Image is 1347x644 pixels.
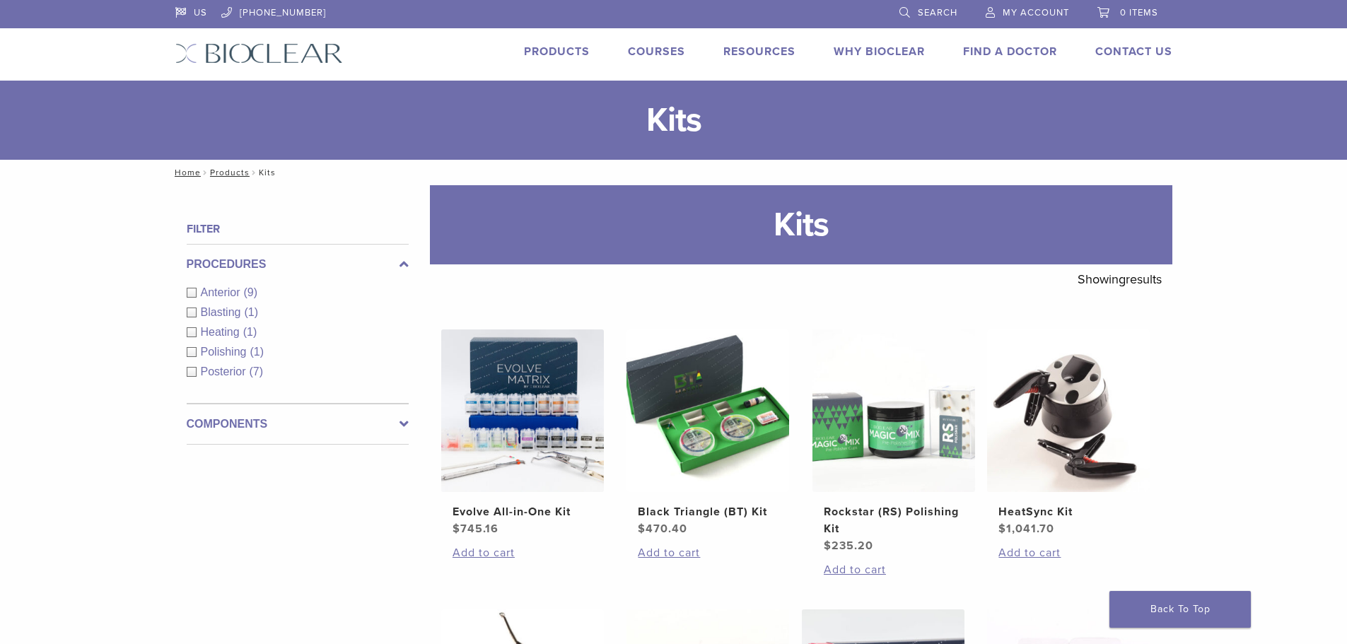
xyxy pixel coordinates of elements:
bdi: 745.16 [453,522,498,536]
a: Add to cart: “HeatSync Kit” [998,544,1138,561]
span: Anterior [201,286,244,298]
a: Courses [628,45,685,59]
span: $ [824,539,832,553]
a: Why Bioclear [834,45,925,59]
span: Polishing [201,346,250,358]
span: (1) [243,326,257,338]
h2: Black Triangle (BT) Kit [638,503,778,520]
span: (7) [250,365,264,377]
span: My Account [1003,7,1069,18]
span: Posterior [201,365,250,377]
a: Evolve All-in-One KitEvolve All-in-One Kit $745.16 [441,329,605,537]
a: Add to cart: “Rockstar (RS) Polishing Kit” [824,561,964,578]
img: Rockstar (RS) Polishing Kit [812,329,975,492]
bdi: 1,041.70 [998,522,1054,536]
a: Resources [723,45,795,59]
h2: Evolve All-in-One Kit [453,503,593,520]
span: (9) [244,286,258,298]
p: Showing results [1078,264,1162,294]
a: Add to cart: “Black Triangle (BT) Kit” [638,544,778,561]
span: $ [998,522,1006,536]
h2: Rockstar (RS) Polishing Kit [824,503,964,537]
a: HeatSync KitHeatSync Kit $1,041.70 [986,329,1151,537]
span: Blasting [201,306,245,318]
h4: Filter [187,221,409,238]
label: Components [187,416,409,433]
img: Evolve All-in-One Kit [441,329,604,492]
a: Rockstar (RS) Polishing KitRockstar (RS) Polishing Kit $235.20 [812,329,976,554]
a: Products [524,45,590,59]
h2: HeatSync Kit [998,503,1138,520]
img: Bioclear [175,43,343,64]
a: Contact Us [1095,45,1172,59]
span: 0 items [1120,7,1158,18]
span: (1) [244,306,258,318]
h1: Kits [430,185,1172,264]
a: Find A Doctor [963,45,1057,59]
a: Back To Top [1109,591,1251,628]
span: (1) [250,346,264,358]
span: $ [453,522,460,536]
label: Procedures [187,256,409,273]
span: Heating [201,326,243,338]
nav: Kits [165,160,1183,185]
a: Products [210,168,250,177]
span: $ [638,522,646,536]
img: HeatSync Kit [987,329,1150,492]
img: Black Triangle (BT) Kit [626,329,789,492]
a: Black Triangle (BT) KitBlack Triangle (BT) Kit $470.40 [626,329,791,537]
span: Search [918,7,957,18]
a: Add to cart: “Evolve All-in-One Kit” [453,544,593,561]
span: / [250,169,259,176]
bdi: 235.20 [824,539,873,553]
bdi: 470.40 [638,522,687,536]
span: / [201,169,210,176]
a: Home [170,168,201,177]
